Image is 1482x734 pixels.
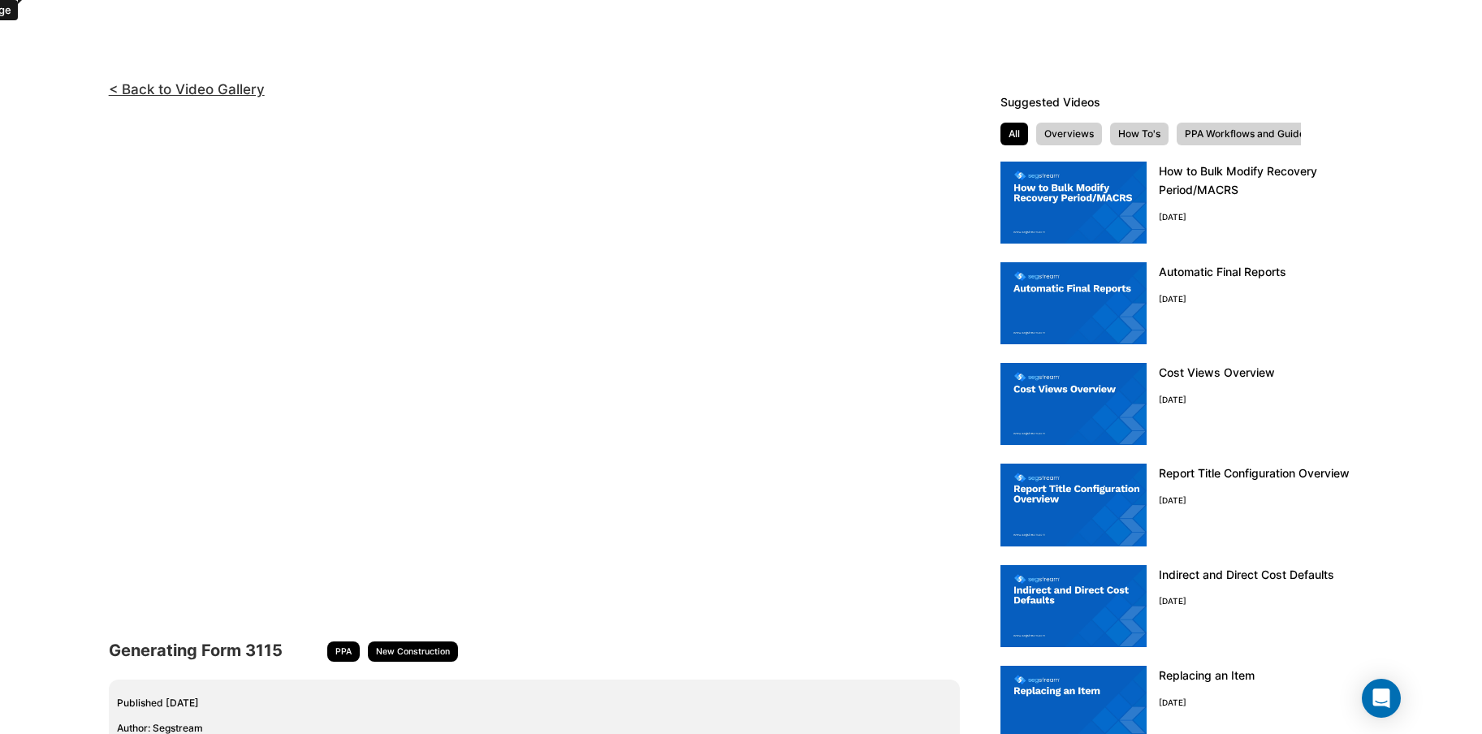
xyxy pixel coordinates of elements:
li: How To's [1110,123,1169,145]
small: [DATE] [1159,294,1186,304]
iframe: <!-- video embed url --> [109,132,960,617]
img: instructional video [1000,262,1147,344]
small: [DATE] [1159,395,1186,404]
h5: Suggested Videos [1000,96,1391,108]
small: [DATE] [1159,697,1186,707]
p: Indirect and Direct Cost Defaults [1159,565,1334,585]
small: [DATE] [1159,212,1186,222]
li: All [1000,123,1028,145]
img: instructional video [1000,565,1147,647]
img: instructional video [1000,464,1147,546]
small: [DATE] [1159,495,1186,505]
span: PPA [327,641,360,662]
li: Overviews [1036,123,1102,145]
p: Replacing an Item [1159,666,1255,685]
p: How to Bulk Modify Recovery Period/MACRS [1159,162,1391,201]
h4: Generating Form 3115 [109,641,283,659]
span: New Construction [368,641,458,662]
p: Report Title Configuration Overview [1159,464,1350,483]
p: Automatic Final Reports [1159,262,1286,282]
small: [DATE] [1159,596,1186,606]
img: instructional video [1000,162,1147,244]
img: instructional video [1000,363,1147,445]
p: Cost Views Overview [1159,363,1275,382]
div: Open Intercom Messenger [1362,679,1401,718]
li: PPA Workflows and Guides [1177,123,1318,145]
p: Published [DATE] [117,695,944,711]
a: < Back to Video Gallery [109,81,265,97]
